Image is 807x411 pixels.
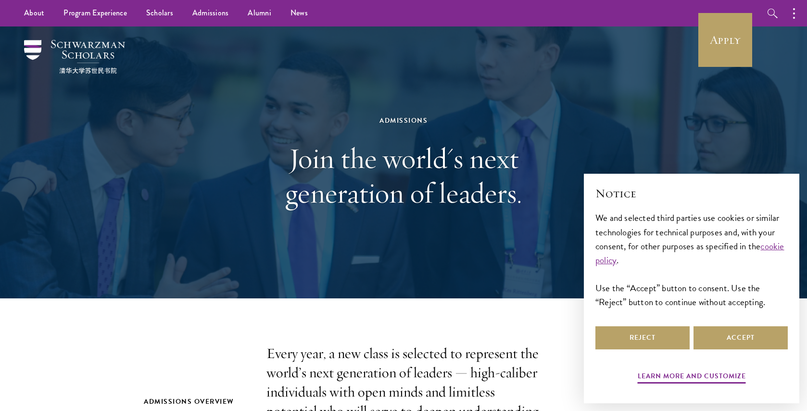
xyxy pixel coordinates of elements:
[595,211,788,308] div: We and selected third parties use cookies or similar technologies for technical purposes and, wit...
[144,396,247,408] h2: Admissions Overview
[238,141,569,210] h1: Join the world's next generation of leaders.
[595,185,788,202] h2: Notice
[238,115,569,127] div: Admissions
[595,326,690,349] button: Reject
[638,370,746,385] button: Learn more and customize
[595,239,784,267] a: cookie policy
[24,40,125,74] img: Schwarzman Scholars
[694,326,788,349] button: Accept
[698,13,752,67] a: Apply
